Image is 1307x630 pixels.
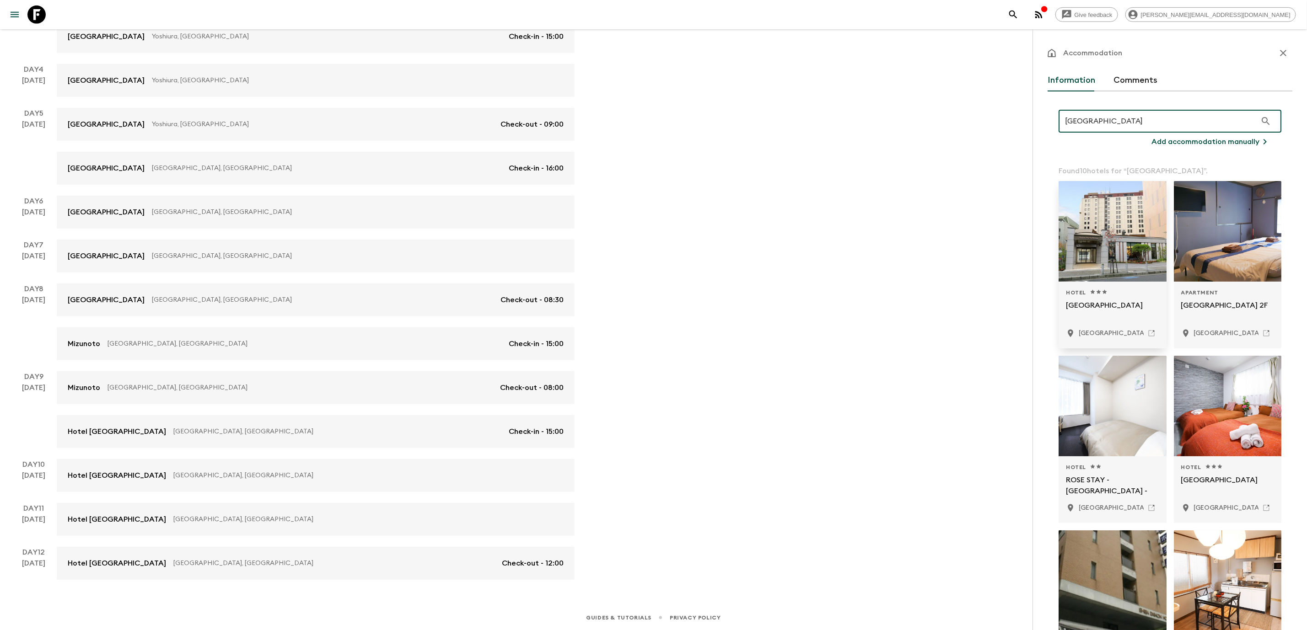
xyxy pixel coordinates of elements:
p: Mizunoto [68,338,100,349]
p: Add accommodation manually [1151,136,1259,147]
div: [DATE] [22,558,46,580]
a: [GEOGRAPHIC_DATA]Yoshiura, [GEOGRAPHIC_DATA] [57,64,575,97]
p: Check-in - 15:00 [509,31,564,42]
div: [DATE] [22,207,46,229]
p: Check-in - 16:00 [509,163,564,174]
p: [GEOGRAPHIC_DATA], [GEOGRAPHIC_DATA] [152,251,556,261]
input: Search for a region or hotel... [1059,108,1257,134]
a: [GEOGRAPHIC_DATA][GEOGRAPHIC_DATA], [GEOGRAPHIC_DATA] [57,240,575,272]
a: Hotel [GEOGRAPHIC_DATA][GEOGRAPHIC_DATA], [GEOGRAPHIC_DATA] [57,503,575,536]
span: Give feedback [1070,11,1118,18]
p: [GEOGRAPHIC_DATA] [68,251,145,262]
p: Accommodation [1063,48,1122,59]
a: [GEOGRAPHIC_DATA][GEOGRAPHIC_DATA], [GEOGRAPHIC_DATA] [57,196,575,229]
p: Check-in - 15:00 [509,426,564,437]
button: search adventures [1004,5,1022,24]
p: Found 10 hotels for “ [GEOGRAPHIC_DATA] ”. [1059,166,1281,176]
p: Check-out - 08:30 [500,294,564,305]
button: Information [1048,69,1095,91]
p: Day 7 [11,240,57,251]
p: Yoshiura, [GEOGRAPHIC_DATA] [152,32,501,41]
span: Hotel [1181,464,1201,471]
div: Photo of shiba park 2F [1174,181,1282,282]
a: [GEOGRAPHIC_DATA][GEOGRAPHIC_DATA], [GEOGRAPHIC_DATA]Check-in - 16:00 [57,152,575,185]
p: [GEOGRAPHIC_DATA] [68,294,145,305]
p: [GEOGRAPHIC_DATA], [GEOGRAPHIC_DATA] [152,208,556,217]
p: [GEOGRAPHIC_DATA] [68,207,145,218]
p: ROSE STAY - [GEOGRAPHIC_DATA] - [1066,475,1159,497]
p: Mizunoto [68,382,100,393]
p: [GEOGRAPHIC_DATA], [GEOGRAPHIC_DATA] [152,295,493,304]
span: Hotel [1066,289,1086,296]
div: Photo of Shiba House [1174,356,1282,456]
p: Tokyo, Japan [1079,329,1217,338]
p: Day 5 [11,108,57,119]
a: [GEOGRAPHIC_DATA]Yoshiura, [GEOGRAPHIC_DATA]Check-out - 09:00 [57,108,575,141]
p: [GEOGRAPHIC_DATA] [1066,300,1159,322]
p: Day 12 [11,547,57,558]
p: [GEOGRAPHIC_DATA], [GEOGRAPHIC_DATA] [173,559,495,568]
p: Yoshiura, [GEOGRAPHIC_DATA] [152,120,493,129]
a: Mizunoto[GEOGRAPHIC_DATA], [GEOGRAPHIC_DATA]Check-in - 15:00 [57,327,575,360]
p: [GEOGRAPHIC_DATA], [GEOGRAPHIC_DATA] [152,164,501,173]
p: [GEOGRAPHIC_DATA] [68,119,145,130]
button: Add accommodation manually [1140,133,1281,151]
p: Day 4 [11,64,57,75]
p: [GEOGRAPHIC_DATA], [GEOGRAPHIC_DATA] [173,471,556,480]
a: Hotel [GEOGRAPHIC_DATA][GEOGRAPHIC_DATA], [GEOGRAPHIC_DATA] [57,459,575,492]
span: [PERSON_NAME][EMAIL_ADDRESS][DOMAIN_NAME] [1136,11,1296,18]
p: [GEOGRAPHIC_DATA], [GEOGRAPHIC_DATA] [173,427,501,436]
span: Hotel [1066,464,1086,471]
div: [DATE] [22,514,46,536]
div: [DATE] [22,470,46,492]
a: Hotel [GEOGRAPHIC_DATA][GEOGRAPHIC_DATA], [GEOGRAPHIC_DATA]Check-out - 12:00 [57,547,575,580]
a: [GEOGRAPHIC_DATA][GEOGRAPHIC_DATA], [GEOGRAPHIC_DATA]Check-out - 08:30 [57,283,575,316]
div: [DATE] [22,75,46,97]
div: [DATE] [22,251,46,272]
div: [DATE] [22,119,46,185]
a: Privacy Policy [670,613,721,623]
p: [GEOGRAPHIC_DATA] [68,75,145,86]
div: [DATE] [22,382,46,448]
p: Day 9 [11,371,57,382]
button: Comments [1113,69,1157,91]
a: Mizunoto[GEOGRAPHIC_DATA], [GEOGRAPHIC_DATA]Check-out - 08:00 [57,371,575,404]
p: Tokyo, Japan [1079,503,1217,513]
p: [GEOGRAPHIC_DATA], [GEOGRAPHIC_DATA] [108,339,501,348]
p: Hotel [GEOGRAPHIC_DATA] [68,514,166,525]
a: Hotel [GEOGRAPHIC_DATA][GEOGRAPHIC_DATA], [GEOGRAPHIC_DATA]Check-in - 15:00 [57,415,575,448]
p: Check-out - 12:00 [502,558,564,569]
p: Yoshiura, [GEOGRAPHIC_DATA] [152,76,556,85]
p: Day 6 [11,196,57,207]
p: Day 10 [11,459,57,470]
p: Hotel [GEOGRAPHIC_DATA] [68,470,166,481]
p: Day 8 [11,283,57,294]
p: Check-out - 08:00 [500,382,564,393]
p: Day 11 [11,503,57,514]
div: [DATE] [22,294,46,360]
a: Guides & Tutorials [586,613,651,623]
button: menu [5,5,24,24]
a: [GEOGRAPHIC_DATA]Yoshiura, [GEOGRAPHIC_DATA]Check-in - 15:00 [57,20,575,53]
p: Hotel [GEOGRAPHIC_DATA] [68,558,166,569]
p: Hotel [GEOGRAPHIC_DATA] [68,426,166,437]
div: [PERSON_NAME][EMAIL_ADDRESS][DOMAIN_NAME] [1125,7,1296,22]
a: Give feedback [1055,7,1118,22]
div: Photo of ROSE STAY - tokyo shiba park - [1059,356,1167,456]
span: Apartment [1181,289,1218,296]
p: [GEOGRAPHIC_DATA] [68,31,145,42]
p: [GEOGRAPHIC_DATA] 2F [1181,300,1275,322]
div: Photo of Shiba Park Hotel [1059,181,1167,282]
p: [GEOGRAPHIC_DATA], [GEOGRAPHIC_DATA] [173,515,556,524]
p: [GEOGRAPHIC_DATA] [1181,475,1275,497]
p: [GEOGRAPHIC_DATA] [68,163,145,174]
p: [GEOGRAPHIC_DATA], [GEOGRAPHIC_DATA] [108,383,493,392]
p: Check-out - 09:00 [500,119,564,130]
p: Check-in - 15:00 [509,338,564,349]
